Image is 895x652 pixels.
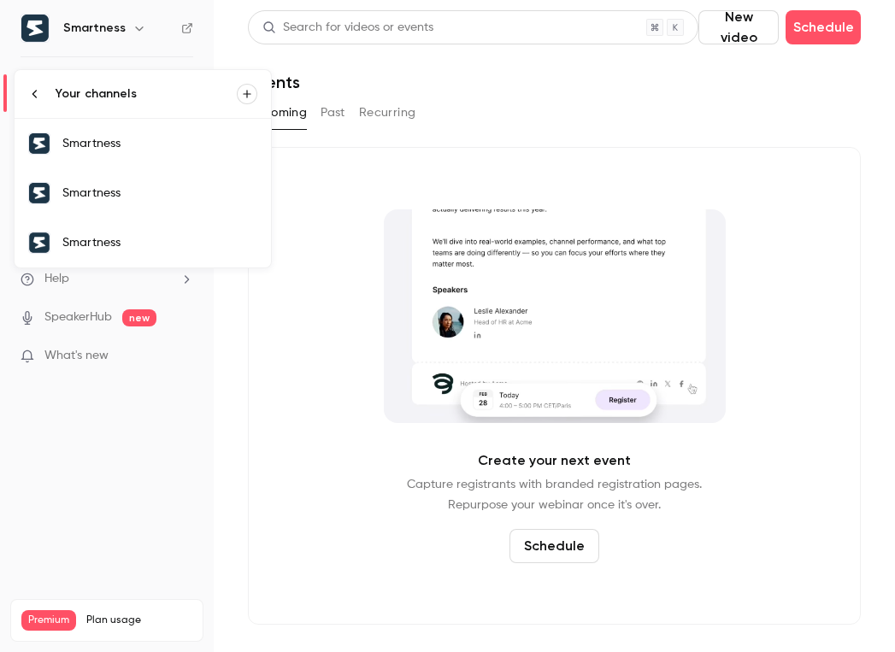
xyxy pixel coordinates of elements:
[29,133,50,154] img: Smartness
[62,234,257,251] div: Smartness
[29,232,50,253] img: Smartness
[29,183,50,203] img: Smartness
[62,185,257,202] div: Smartness
[62,135,257,152] div: Smartness
[56,85,237,103] div: Your channels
